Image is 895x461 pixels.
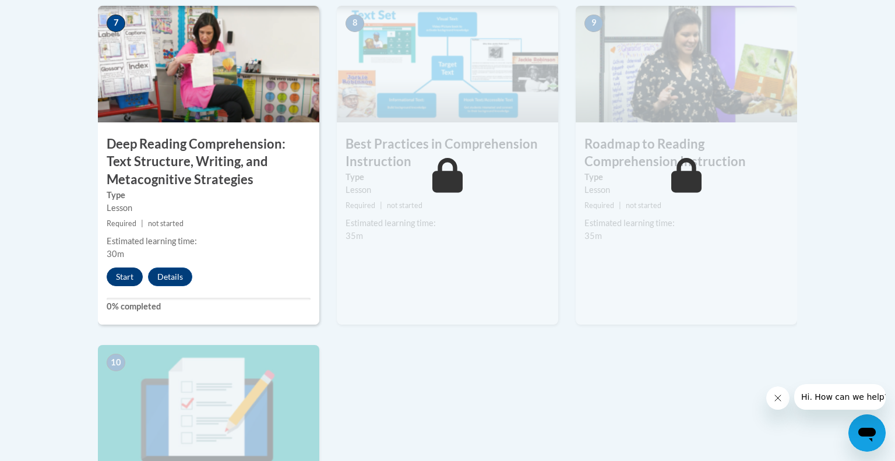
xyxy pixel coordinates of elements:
span: 30m [107,249,124,259]
span: Required [107,219,136,228]
span: 7 [107,15,125,32]
h3: Roadmap to Reading Comprehension Instruction [576,135,797,171]
span: | [619,201,621,210]
span: Required [346,201,375,210]
div: Estimated learning time: [584,217,788,230]
img: Course Image [576,6,797,122]
span: not started [626,201,661,210]
label: Type [107,189,311,202]
button: Details [148,268,192,286]
iframe: Message from company [794,384,886,410]
div: Estimated learning time: [107,235,311,248]
span: 10 [107,354,125,371]
span: 9 [584,15,603,32]
iframe: Close message [766,386,790,410]
span: 8 [346,15,364,32]
span: Required [584,201,614,210]
span: Hi. How can we help? [7,8,94,17]
div: Lesson [584,184,788,196]
img: Course Image [337,6,558,122]
div: Lesson [346,184,549,196]
span: 35m [346,231,363,241]
h3: Best Practices in Comprehension Instruction [337,135,558,171]
button: Start [107,268,143,286]
div: Lesson [107,202,311,214]
span: 35m [584,231,602,241]
div: Estimated learning time: [346,217,549,230]
span: | [141,219,143,228]
iframe: Button to launch messaging window [848,414,886,452]
label: Type [584,171,788,184]
span: not started [148,219,184,228]
h3: Deep Reading Comprehension: Text Structure, Writing, and Metacognitive Strategies [98,135,319,189]
span: | [380,201,382,210]
img: Course Image [98,6,319,122]
span: not started [387,201,422,210]
label: 0% completed [107,300,311,313]
label: Type [346,171,549,184]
